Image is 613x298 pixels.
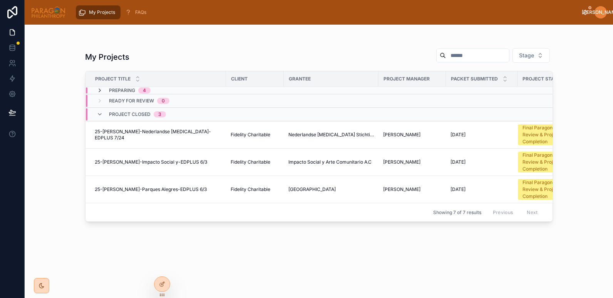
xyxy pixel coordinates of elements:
[383,186,441,193] a: [PERSON_NAME]
[451,159,466,165] span: [DATE]
[72,4,582,21] div: scrollable content
[95,129,221,141] a: 25-[PERSON_NAME]-Nederlandse [MEDICAL_DATA]-EDPLUS 7/24
[95,186,221,193] a: 25-[PERSON_NAME]-Parques Alegres-EDPLUS 6/3
[383,186,420,193] span: [PERSON_NAME]
[135,9,146,15] span: FAQs
[231,132,279,138] a: Fidelity Charitable
[109,87,135,94] span: Preparing
[518,179,573,200] a: Final Paragon Review & Project Completion
[95,159,221,165] a: 25-[PERSON_NAME]-Impacto Social y-EDPLUS 6/3
[451,186,513,193] a: [DATE]
[433,209,481,216] span: Showing 7 of 7 results
[519,52,534,59] span: Stage
[513,48,550,63] button: Select Button
[95,159,207,165] span: 25-[PERSON_NAME]-Impacto Social y-EDPLUS 6/3
[383,132,420,138] span: [PERSON_NAME]
[451,76,498,82] span: Packet Submitted
[289,76,311,82] span: Grantee
[231,186,270,193] span: Fidelity Charitable
[162,98,165,104] div: 0
[451,132,513,138] a: [DATE]
[231,186,279,193] a: Fidelity Charitable
[231,76,248,82] span: Client
[143,87,146,94] div: 4
[523,152,568,172] div: Final Paragon Review & Project Completion
[518,152,573,172] a: Final Paragon Review & Project Completion
[288,186,336,193] span: [GEOGRAPHIC_DATA]
[109,111,151,117] span: Project Closed
[85,52,129,62] h1: My Projects
[231,132,270,138] span: Fidelity Charitable
[122,5,152,19] a: FAQs
[451,186,466,193] span: [DATE]
[76,5,121,19] a: My Projects
[518,124,573,145] a: Final Paragon Review & Project Completion
[288,132,374,138] a: Nederlandse [MEDICAL_DATA] Stichting
[288,186,374,193] a: [GEOGRAPHIC_DATA]
[383,132,441,138] a: [PERSON_NAME]
[31,6,66,18] img: App logo
[288,159,372,165] span: Impacto Social y Arte Comunitario A.C
[383,159,420,165] span: [PERSON_NAME]
[89,9,115,15] span: My Projects
[109,98,154,104] span: Ready for review
[288,159,374,165] a: Impacto Social y Arte Comunitario A.C
[523,124,568,145] div: Final Paragon Review & Project Completion
[451,159,513,165] a: [DATE]
[231,159,270,165] span: Fidelity Charitable
[523,76,564,82] span: Project Status
[384,76,430,82] span: Project Manager
[523,179,568,200] div: Final Paragon Review & Project Completion
[95,186,207,193] span: 25-[PERSON_NAME]-Parques Alegres-EDPLUS 6/3
[451,132,466,138] span: [DATE]
[383,159,441,165] a: [PERSON_NAME]
[158,111,161,117] div: 3
[231,159,279,165] a: Fidelity Charitable
[95,76,131,82] span: Project Title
